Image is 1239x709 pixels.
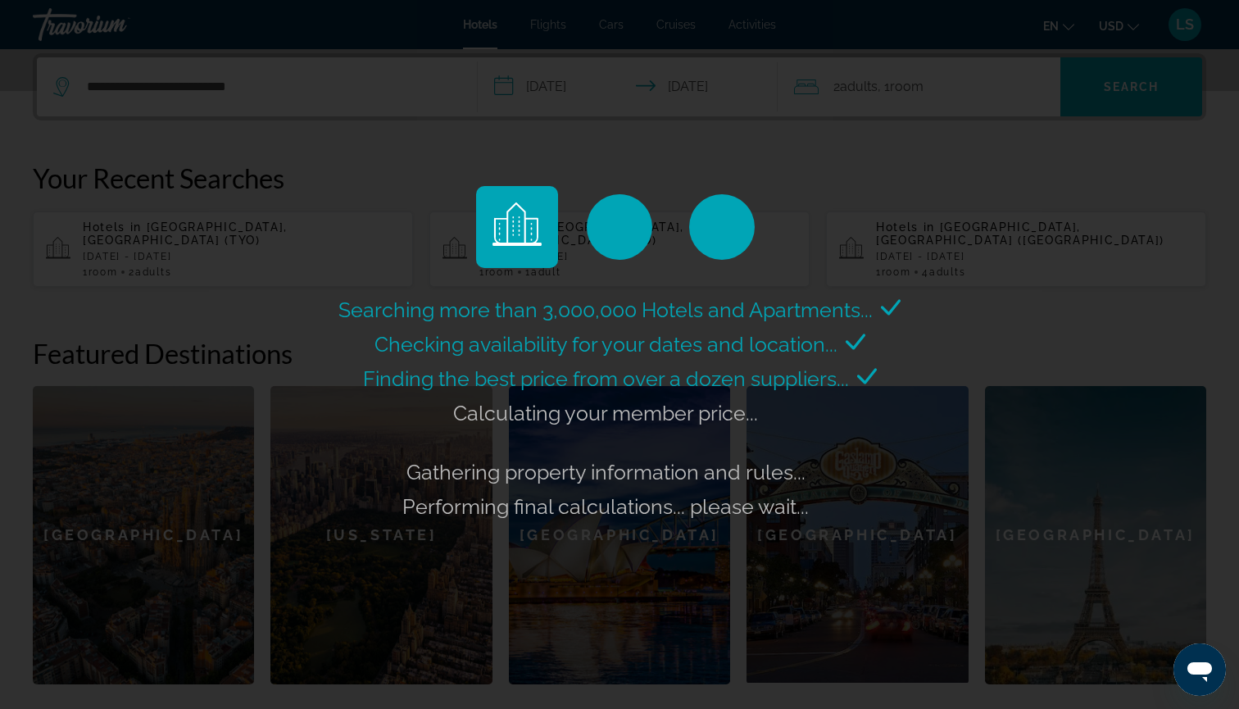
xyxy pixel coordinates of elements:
[363,366,849,391] span: Finding the best price from over a dozen suppliers...
[1173,643,1226,696] iframe: Bouton de lancement de la fenêtre de messagerie
[402,494,809,519] span: Performing final calculations... please wait...
[374,332,837,357] span: Checking availability for your dates and location...
[406,460,806,484] span: Gathering property information and rules...
[338,298,873,322] span: Searching more than 3,000,000 Hotels and Apartments...
[453,401,758,425] span: Calculating your member price...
